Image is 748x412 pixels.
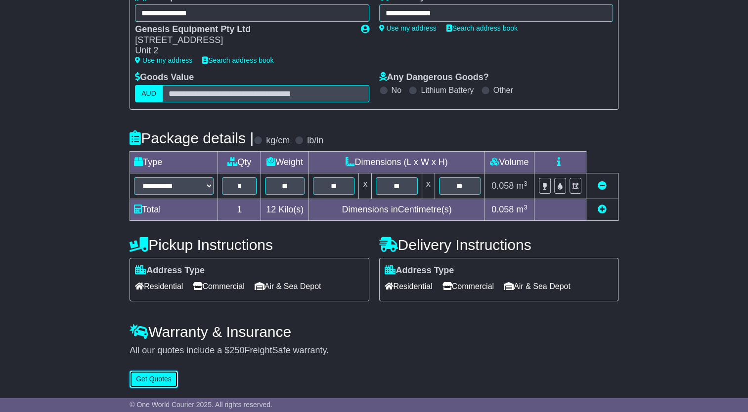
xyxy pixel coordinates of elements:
[135,45,351,56] div: Unit 2
[266,205,276,214] span: 12
[202,56,273,64] a: Search address book
[379,72,489,83] label: Any Dangerous Goods?
[135,35,351,46] div: [STREET_ADDRESS]
[307,135,323,146] label: lb/in
[598,205,607,214] a: Add new item
[421,85,474,95] label: Lithium Battery
[516,205,528,214] span: m
[135,56,192,64] a: Use my address
[261,152,308,173] td: Weight
[130,324,618,340] h4: Warranty & Insurance
[193,279,244,294] span: Commercial
[218,152,261,173] td: Qty
[229,345,244,355] span: 250
[135,85,163,102] label: AUD
[135,265,205,276] label: Address Type
[261,199,308,221] td: Kilo(s)
[255,279,321,294] span: Air & Sea Depot
[422,173,435,199] td: x
[392,85,401,95] label: No
[385,279,433,294] span: Residential
[379,237,618,253] h4: Delivery Instructions
[309,152,484,173] td: Dimensions (L x W x H)
[524,204,528,211] sup: 3
[504,279,571,294] span: Air & Sea Depot
[130,371,178,388] button: Get Quotes
[491,205,514,214] span: 0.058
[598,181,607,191] a: Remove this item
[266,135,290,146] label: kg/cm
[385,265,454,276] label: Address Type
[135,279,183,294] span: Residential
[130,401,272,409] span: © One World Courier 2025. All rights reserved.
[130,345,618,356] div: All our quotes include a $ FreightSafe warranty.
[130,152,218,173] td: Type
[493,85,513,95] label: Other
[516,181,528,191] span: m
[135,72,194,83] label: Goods Value
[359,173,372,199] td: x
[135,24,351,35] div: Genesis Equipment Pty Ltd
[130,199,218,221] td: Total
[524,180,528,187] sup: 3
[130,237,369,253] h4: Pickup Instructions
[218,199,261,221] td: 1
[442,279,494,294] span: Commercial
[130,130,254,146] h4: Package details |
[446,24,518,32] a: Search address book
[309,199,484,221] td: Dimensions in Centimetre(s)
[379,24,437,32] a: Use my address
[484,152,534,173] td: Volume
[491,181,514,191] span: 0.058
